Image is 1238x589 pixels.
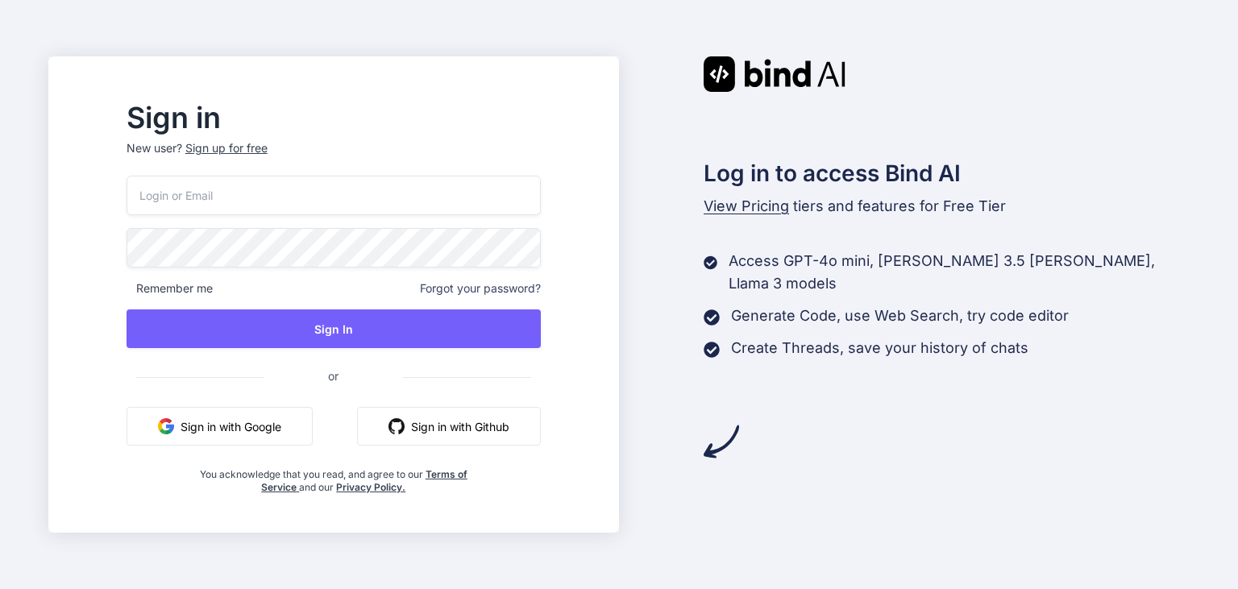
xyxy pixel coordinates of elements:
button: Sign In [127,309,541,348]
h2: Sign in [127,105,541,131]
div: Sign up for free [185,140,268,156]
img: arrow [704,424,739,459]
img: Bind AI logo [704,56,845,92]
h2: Log in to access Bind AI [704,156,1190,190]
button: Sign in with Google [127,407,313,446]
p: Create Threads, save your history of chats [731,337,1028,359]
span: or [264,356,403,396]
a: Terms of Service [261,468,467,493]
button: Sign in with Github [357,407,541,446]
input: Login or Email [127,176,541,215]
span: Remember me [127,280,213,297]
p: Access GPT-4o mini, [PERSON_NAME] 3.5 [PERSON_NAME], Llama 3 models [729,250,1190,295]
div: You acknowledge that you read, and agree to our and our [195,458,472,494]
p: Generate Code, use Web Search, try code editor [731,305,1069,327]
a: Privacy Policy. [336,481,405,493]
span: View Pricing [704,197,789,214]
p: tiers and features for Free Tier [704,195,1190,218]
span: Forgot your password? [420,280,541,297]
p: New user? [127,140,541,176]
img: google [158,418,174,434]
img: github [388,418,405,434]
